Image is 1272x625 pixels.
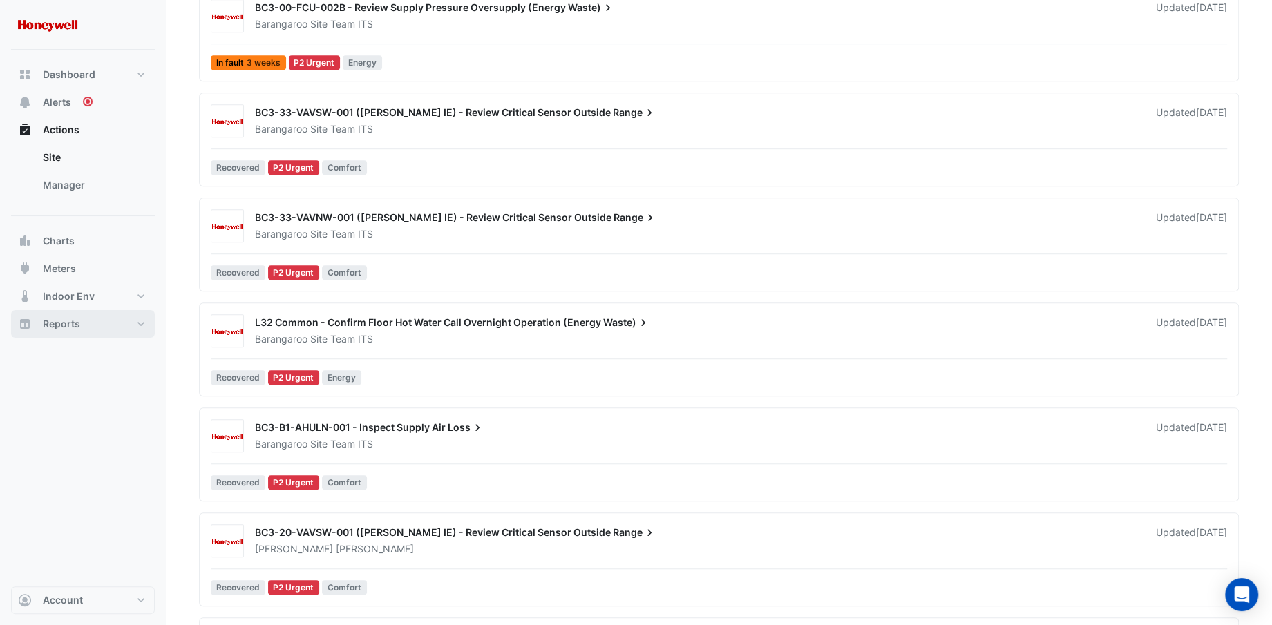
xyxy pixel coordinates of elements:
[211,55,286,70] span: In fault
[18,68,32,81] app-icon: Dashboard
[603,316,650,329] span: Waste)
[211,430,243,443] img: Honeywell
[43,234,75,248] span: Charts
[358,122,373,136] span: ITS
[11,144,155,204] div: Actions
[255,1,566,13] span: BC3-00-FCU-002B - Review Supply Pressure Oversupply (Energy
[255,438,355,450] span: Barangaroo Site Team
[448,421,484,434] span: Loss
[32,144,155,171] a: Site
[82,95,94,108] div: Tooltip anchor
[11,227,155,255] button: Charts
[358,227,373,241] span: ITS
[255,228,355,240] span: Barangaroo Site Team
[1156,211,1227,241] div: Updated
[11,88,155,116] button: Alerts
[211,220,243,233] img: Honeywell
[43,262,76,276] span: Meters
[613,106,656,119] span: Range
[1196,106,1227,118] span: Mon 28-Jul-2025 10:03 AEST
[43,593,83,607] span: Account
[211,265,265,280] span: Recovered
[43,68,95,81] span: Dashboard
[1156,316,1227,346] div: Updated
[11,310,155,338] button: Reports
[358,437,373,451] span: ITS
[322,265,367,280] span: Comfort
[211,370,265,385] span: Recovered
[255,421,446,433] span: BC3-B1-AHULN-001 - Inspect Supply Air
[1156,421,1227,451] div: Updated
[343,55,382,70] span: Energy
[255,316,601,328] span: L32 Common - Confirm Floor Hot Water Call Overnight Operation (Energy
[1196,526,1227,538] span: Mon 21-Jul-2025 07:43 AEST
[255,526,611,538] span: BC3-20-VAVSW-001 ([PERSON_NAME] IE) - Review Critical Sensor Outside
[211,115,243,128] img: Honeywell
[211,325,243,338] img: Honeywell
[322,580,367,595] span: Comfort
[289,55,341,70] div: P2 Urgent
[358,17,373,31] span: ITS
[211,475,265,490] span: Recovered
[255,211,611,223] span: BC3-33-VAVNW-001 ([PERSON_NAME] IE) - Review Critical Sensor Outside
[1156,526,1227,556] div: Updated
[358,332,373,346] span: ITS
[255,123,355,135] span: Barangaroo Site Team
[11,255,155,282] button: Meters
[255,333,355,345] span: Barangaroo Site Team
[268,580,320,595] div: P2 Urgent
[255,106,611,118] span: BC3-33-VAVSW-001 ([PERSON_NAME] IE) - Review Critical Sensor Outside
[211,10,243,23] img: Honeywell
[1156,106,1227,136] div: Updated
[1196,1,1227,13] span: Mon 28-Jul-2025 10:03 AEST
[255,543,333,555] span: [PERSON_NAME]
[11,282,155,310] button: Indoor Env
[568,1,615,15] span: Waste)
[268,370,320,385] div: P2 Urgent
[18,317,32,331] app-icon: Reports
[43,123,79,137] span: Actions
[1196,316,1227,328] span: Mon 21-Jul-2025 07:46 AEST
[18,95,32,109] app-icon: Alerts
[11,586,155,614] button: Account
[43,317,80,331] span: Reports
[18,289,32,303] app-icon: Indoor Env
[17,11,79,39] img: Company Logo
[11,61,155,88] button: Dashboard
[32,171,155,199] a: Manager
[268,160,320,175] div: P2 Urgent
[11,116,155,144] button: Actions
[268,265,320,280] div: P2 Urgent
[43,289,95,303] span: Indoor Env
[1196,211,1227,223] span: Mon 28-Jul-2025 10:03 AEST
[322,160,367,175] span: Comfort
[18,262,32,276] app-icon: Meters
[613,526,656,539] span: Range
[268,475,320,490] div: P2 Urgent
[211,160,265,175] span: Recovered
[1225,578,1258,611] div: Open Intercom Messenger
[322,370,361,385] span: Energy
[211,535,243,548] img: Honeywell
[211,580,265,595] span: Recovered
[1156,1,1227,31] div: Updated
[614,211,657,224] span: Range
[1196,421,1227,433] span: Mon 21-Jul-2025 07:43 AEST
[336,542,414,556] span: [PERSON_NAME]
[322,475,367,490] span: Comfort
[247,59,281,67] span: 3 weeks
[18,123,32,137] app-icon: Actions
[255,18,355,30] span: Barangaroo Site Team
[18,234,32,248] app-icon: Charts
[43,95,71,109] span: Alerts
